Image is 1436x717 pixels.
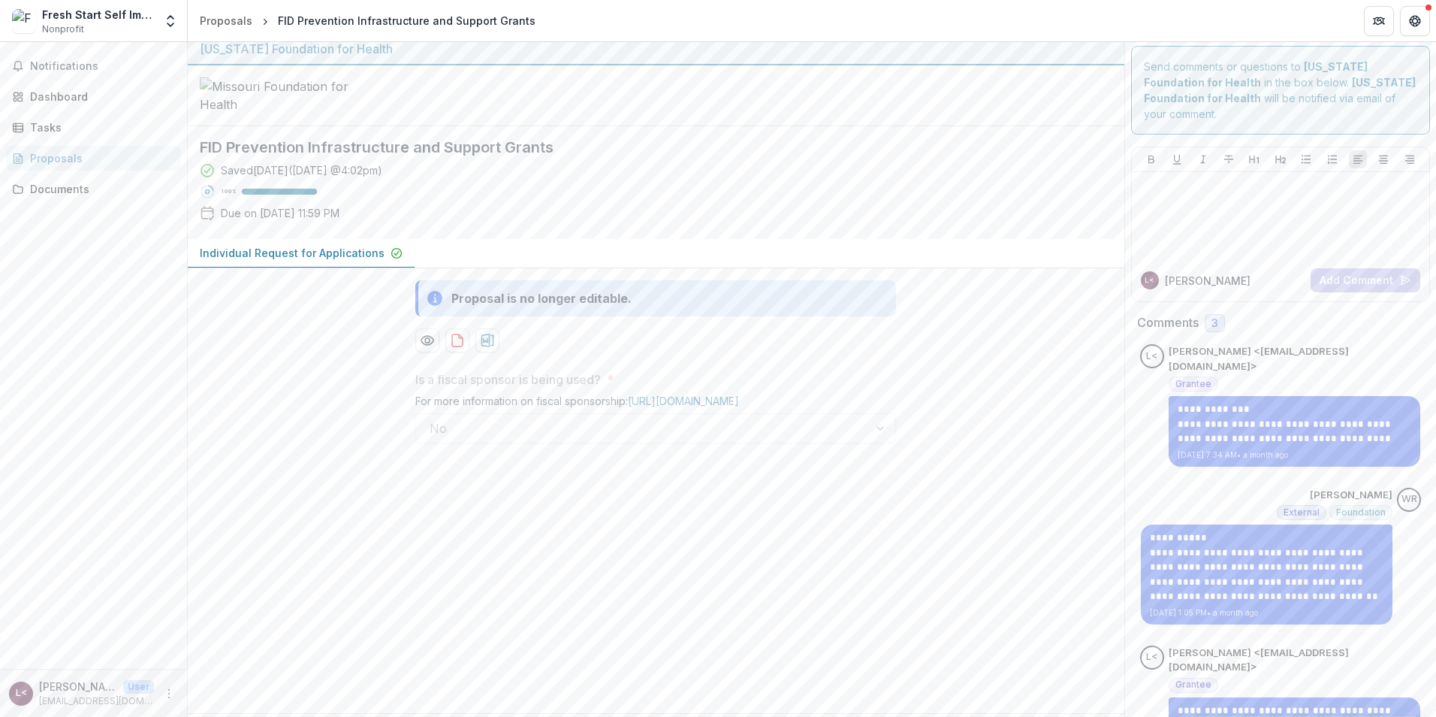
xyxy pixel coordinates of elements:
a: [URL][DOMAIN_NAME] [628,395,739,407]
div: Lester Gillespie <lestergillespie@yahoo.com> [1145,277,1154,284]
button: Underline [1168,150,1186,168]
p: [PERSON_NAME] [1165,273,1250,289]
button: Align Left [1349,150,1367,168]
p: [DATE] 1:05 PM • a month ago [1150,607,1383,619]
h2: FID Prevention Infrastructure and Support Grants [200,138,1088,156]
p: [PERSON_NAME] <[EMAIL_ADDRESS][DOMAIN_NAME]> [1169,646,1422,675]
a: Documents [6,177,181,201]
div: Wendy Rohrbach [1401,495,1417,504]
button: Bold [1142,150,1160,168]
a: Proposals [6,146,181,171]
div: Lester Gillespie <lestergillespie@yahoo.com> [16,688,27,698]
button: download-proposal [475,328,499,352]
p: User [123,680,154,694]
button: Ordered List [1323,150,1341,168]
div: Proposal is no longer editable. [451,289,632,307]
div: Proposals [30,150,169,166]
button: Italicize [1194,150,1212,168]
div: Lester Gillespie <lestergillespie@yahoo.com> [1146,352,1157,362]
p: Is a fiscal sponsor is being used? [415,371,601,389]
span: Notifications [30,60,175,73]
button: More [160,685,178,703]
p: [PERSON_NAME] [1310,488,1392,503]
div: FID Prevention Infrastructure and Support Grants [278,13,535,29]
button: Heading 1 [1245,150,1263,168]
button: Notifications [6,54,181,78]
div: Lester Gillespie <lestergillespie@yahoo.com> [1146,652,1157,662]
div: [US_STATE] Foundation for Health [200,40,1112,58]
button: Strike [1220,150,1238,168]
div: Saved [DATE] ( [DATE] @ 4:02pm ) [221,162,382,178]
p: Individual Request for Applications [200,245,385,261]
h2: Comments [1137,316,1199,330]
a: Tasks [6,115,181,140]
img: Fresh Start Self Improvement Center Inc. [12,9,36,33]
p: 100 % [221,186,236,197]
p: [PERSON_NAME] <[EMAIL_ADDRESS][DOMAIN_NAME]> [1169,344,1422,374]
a: Dashboard [6,84,181,109]
span: Foundation [1336,507,1386,518]
button: Open entity switcher [160,6,181,36]
span: Grantee [1175,679,1211,690]
span: Grantee [1175,379,1211,389]
div: Proposals [200,13,252,29]
span: 3 [1211,317,1218,330]
p: [PERSON_NAME] <[EMAIL_ADDRESS][DOMAIN_NAME]> [39,679,117,694]
img: Missouri Foundation for Health [200,77,350,113]
button: Heading 2 [1272,150,1290,168]
button: Align Center [1374,150,1392,168]
button: Partners [1364,6,1394,36]
button: Bullet List [1297,150,1315,168]
button: Align Right [1401,150,1419,168]
div: For more information on fiscal sponsorship: [415,395,896,413]
p: Due on [DATE] 11:59 PM [221,205,339,221]
p: [DATE] 7:34 AM • a month ago [1178,449,1411,461]
div: Tasks [30,120,169,135]
button: Get Help [1400,6,1430,36]
div: Documents [30,181,169,197]
span: Nonprofit [42,23,84,36]
a: Proposals [194,10,258,32]
button: download-proposal [445,328,469,352]
button: Preview bb1844a8-fcb9-4cce-bdea-695c026d0578-0.pdf [415,328,439,352]
nav: breadcrumb [194,10,542,32]
button: Add Comment [1311,268,1420,292]
div: Dashboard [30,89,169,104]
div: Send comments or questions to in the box below. will be notified via email of your comment. [1131,46,1431,135]
div: Fresh Start Self Improvement Center Inc. [42,7,154,23]
p: [EMAIL_ADDRESS][DOMAIN_NAME] [39,694,154,708]
span: External [1284,507,1320,518]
